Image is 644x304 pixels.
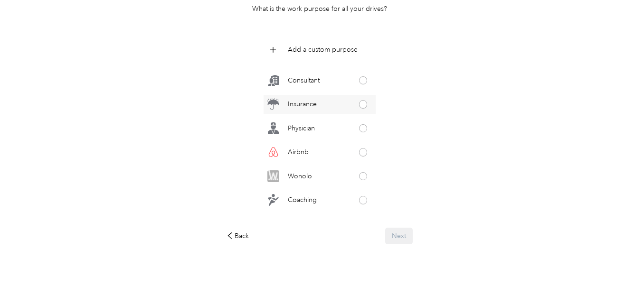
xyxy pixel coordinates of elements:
[591,251,644,304] iframe: Everlance-gr Chat Button Frame
[288,75,320,85] p: Consultant
[227,231,249,241] div: Back
[288,99,317,109] p: Insurance
[288,171,312,181] p: Wonolo
[288,219,327,229] p: Photography
[288,147,309,157] p: Airbnb
[252,4,387,14] p: What is the work purpose for all your drives?
[288,45,358,55] p: Add a custom purpose
[267,170,279,182] img: Legacy Icon [Wonolo]
[288,123,315,133] p: Physician
[288,195,317,205] p: Coaching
